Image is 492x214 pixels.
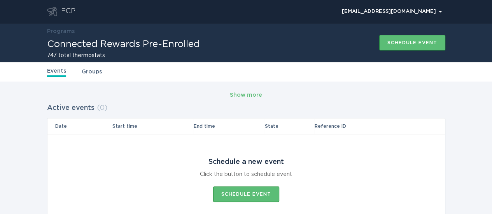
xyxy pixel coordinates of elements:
button: Schedule event [213,186,279,202]
button: Open user account details [338,6,445,17]
th: End time [193,118,264,134]
div: ECP [61,7,75,16]
h2: Active events [47,101,95,115]
span: ( 0 ) [97,104,107,111]
th: Reference ID [314,118,414,134]
div: Popover menu [338,6,445,17]
th: Date [47,118,112,134]
div: Schedule a new event [208,158,284,166]
div: Schedule event [221,192,271,197]
a: Programs [47,29,75,34]
a: Groups [82,68,102,76]
h2: 747 total thermostats [47,53,200,58]
th: State [264,118,314,134]
h1: Connected Rewards Pre-Enrolled [47,40,200,49]
div: Click the button to schedule event [200,170,292,179]
button: Go to dashboard [47,7,57,16]
th: Start time [112,118,193,134]
button: Show more [230,89,262,101]
a: Events [47,67,66,77]
button: Schedule event [379,35,445,50]
div: [EMAIL_ADDRESS][DOMAIN_NAME] [342,9,442,14]
div: Schedule event [387,40,437,45]
div: Show more [230,91,262,99]
tr: Table Headers [47,118,445,134]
